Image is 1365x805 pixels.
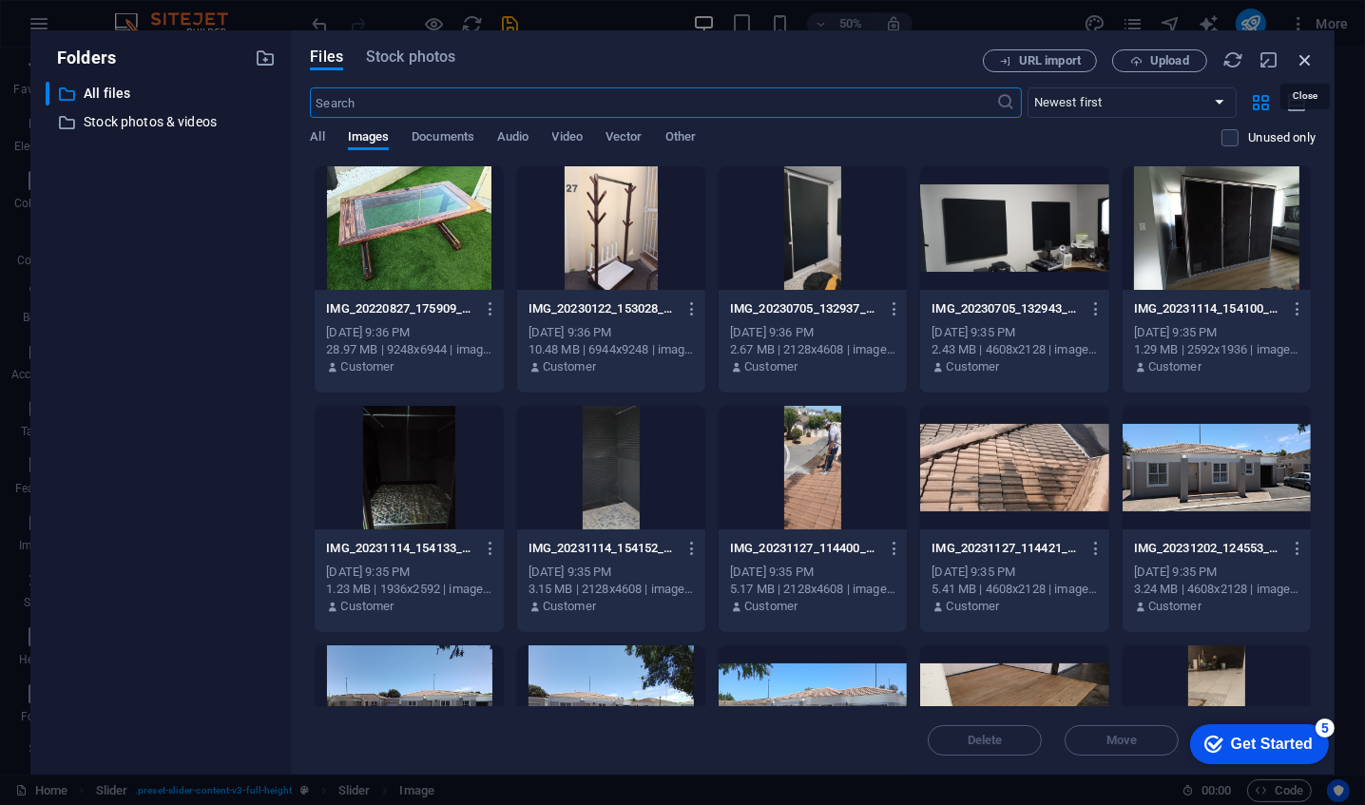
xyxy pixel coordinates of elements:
button: Upload [1112,49,1207,72]
span: Documents [412,125,474,152]
span: Files [310,46,343,68]
p: IMG_20231127_114421_419.jpg [932,540,1080,557]
i: Reload [1222,49,1243,70]
p: Customer [946,598,999,615]
div: Stock photos & videos [46,110,276,134]
div: 28.97 MB | 9248x6944 | image/jpeg [326,341,491,358]
p: IMG_20231114_154133_489.jpg [326,540,474,557]
i: Minimize [1259,49,1279,70]
span: Audio [497,125,529,152]
p: Customer [341,598,394,615]
span: All [310,125,324,152]
p: Displays only files that are not in use on the website. Files added during this session can still... [1248,129,1316,146]
p: IMG_20231127_114400_457.jpg [730,540,878,557]
div: 2.43 MB | 4608x2128 | image/jpeg [932,341,1097,358]
p: Customer [744,358,798,375]
span: Other [665,125,696,152]
p: Customer [543,598,596,615]
button: URL import [983,49,1097,72]
span: Upload [1150,55,1189,67]
p: IMG_20230705_132937_313.jpg [730,300,878,317]
p: IMG_20220827_175909_772.jpg [326,300,474,317]
div: 1.29 MB | 2592x1936 | image/jpeg [1134,341,1299,358]
span: Video [552,125,583,152]
p: IMG_20231114_154100_784.jpg [1134,300,1282,317]
p: Customer [341,358,394,375]
div: [DATE] 9:36 PM [326,324,491,341]
div: [DATE] 9:35 PM [932,564,1097,581]
div: [DATE] 9:35 PM [932,324,1097,341]
div: 5.17 MB | 2128x4608 | image/jpeg [730,581,895,598]
div: 3.15 MB | 2128x4608 | image/jpeg [529,581,694,598]
input: Search [310,87,996,118]
div: [DATE] 9:36 PM [529,324,694,341]
div: [DATE] 9:36 PM [730,324,895,341]
p: Customer [946,358,999,375]
div: 3.24 MB | 4608x2128 | image/jpeg [1134,581,1299,598]
p: Customer [744,598,798,615]
p: All files [84,83,241,105]
div: 5 [141,4,160,23]
span: Vector [606,125,643,152]
p: IMG_20231114_154152_969.jpg [529,540,677,557]
div: [DATE] 9:35 PM [730,564,895,581]
div: 5.41 MB | 4608x2128 | image/jpeg [932,581,1097,598]
div: 10.48 MB | 6944x9248 | image/jpeg [529,341,694,358]
p: Customer [1148,358,1202,375]
div: ​ [46,82,49,105]
span: Images [348,125,390,152]
p: IMG_20230705_132943_416.jpg [932,300,1080,317]
div: [DATE] 9:35 PM [1134,564,1299,581]
p: Stock photos & videos [84,111,241,133]
div: [DATE] 9:35 PM [1134,324,1299,341]
div: 2.67 MB | 2128x4608 | image/jpeg [730,341,895,358]
div: 1.23 MB | 1936x2592 | image/jpeg [326,581,491,598]
p: IMG_20230122_153028_789.jpg [529,300,677,317]
span: URL import [1019,55,1081,67]
p: Folders [46,46,116,70]
p: Customer [1148,598,1202,615]
div: [DATE] 9:35 PM [326,564,491,581]
div: Get Started [56,21,138,38]
i: Create new folder [255,48,276,68]
p: IMG_20231202_124553_077.jpg [1134,540,1282,557]
p: Customer [543,358,596,375]
div: Get Started 5 items remaining, 0% complete [15,10,154,49]
span: Stock photos [366,46,455,68]
div: [DATE] 9:35 PM [529,564,694,581]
